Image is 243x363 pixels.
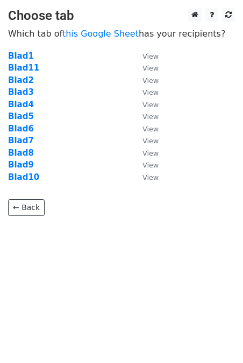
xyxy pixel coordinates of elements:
p: Which tab of has your recipients? [8,28,235,39]
a: View [132,87,159,97]
small: View [142,64,159,72]
a: Blad1 [8,51,34,61]
iframe: Chat Widget [189,311,243,363]
a: this Google Sheet [62,29,139,39]
a: Blad6 [8,124,34,134]
a: View [132,111,159,121]
a: Blad8 [8,148,34,158]
small: View [142,101,159,109]
small: View [142,161,159,169]
a: View [132,63,159,73]
a: Blad11 [8,63,39,73]
a: View [132,51,159,61]
small: View [142,52,159,60]
small: View [142,76,159,85]
small: View [142,173,159,181]
a: Blad9 [8,160,34,170]
a: View [132,160,159,170]
a: ← Back [8,199,45,216]
a: View [132,148,159,158]
small: View [142,125,159,133]
a: Blad5 [8,111,34,121]
small: View [142,88,159,96]
a: Blad2 [8,75,34,85]
a: Blad7 [8,136,34,145]
a: View [132,124,159,134]
a: View [132,75,159,85]
a: Blad3 [8,87,34,97]
a: View [132,100,159,109]
a: View [132,172,159,182]
a: View [132,136,159,145]
small: View [142,113,159,121]
a: Blad4 [8,100,34,109]
small: View [142,149,159,157]
a: Blad10 [8,172,39,182]
h3: Choose tab [8,8,235,24]
small: View [142,137,159,145]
